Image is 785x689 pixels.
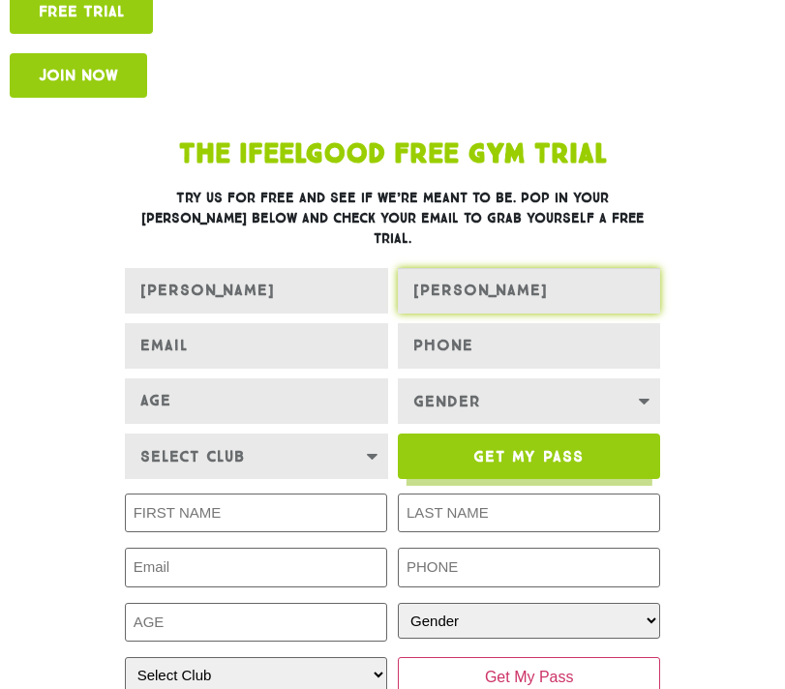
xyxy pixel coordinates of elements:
[398,268,661,314] input: LAST NAME
[125,378,388,424] input: Age
[39,4,124,19] span: Free TRIAL
[125,494,387,533] input: FIRST NAME
[398,434,661,479] button: Get My Pass
[398,494,660,533] input: LAST NAME
[398,323,661,369] input: Only numbers and phone characters (#, -, *, etc) are accepted.
[125,188,661,249] h3: Try us for free and see if we’re meant to be. Pop in your [PERSON_NAME] below and check your emai...
[125,268,388,314] input: FIRST NAME
[125,323,388,369] input: EMAIL
[10,141,775,168] h1: The IfeelGood Free Gym Trial
[10,53,147,98] a: Join Now
[125,268,661,489] form: New Form
[39,68,118,83] span: Join Now
[473,449,584,464] span: Get My Pass
[125,603,387,643] input: AGE
[125,548,387,587] input: Email
[398,548,660,587] input: PHONE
